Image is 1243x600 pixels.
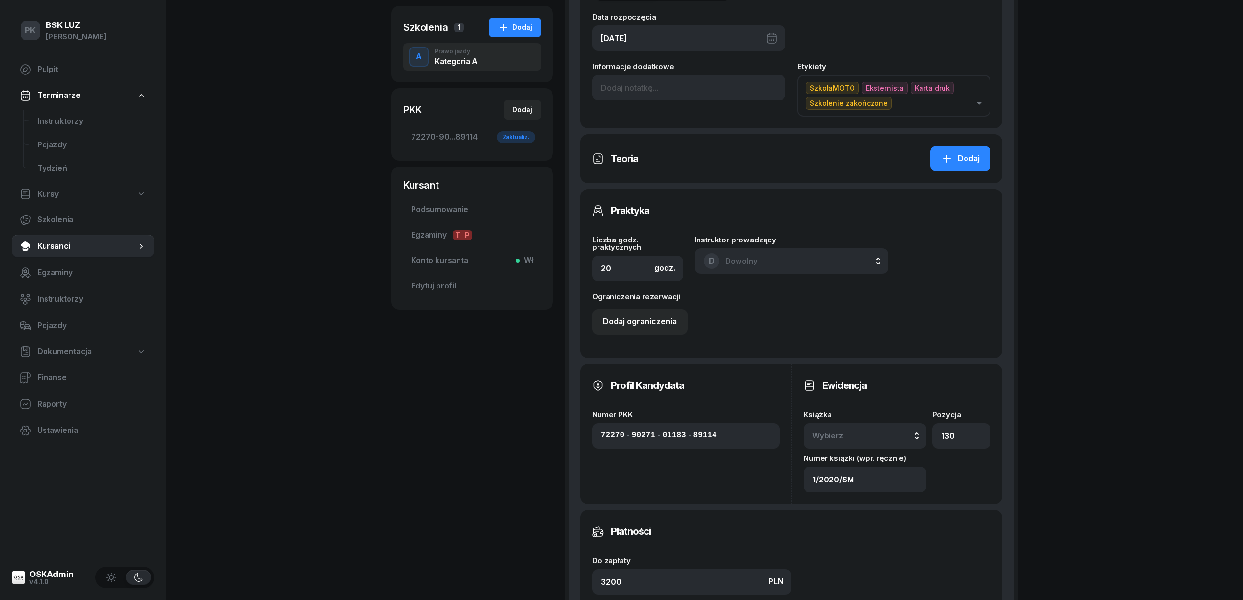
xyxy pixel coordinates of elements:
span: Szkolenie zakończone [806,97,892,109]
button: Wybierz [804,423,926,449]
span: - [688,430,691,442]
a: Pulpit [12,58,154,81]
a: Instruktorzy [12,288,154,311]
span: Egzaminy [411,229,533,241]
a: Tydzień [29,157,154,180]
h3: Płatności [611,524,651,539]
span: Instruktorzy [37,115,146,128]
span: Edytuj profil [411,280,533,292]
div: PKK [403,103,422,117]
div: [PERSON_NAME] [46,30,106,43]
div: OSKAdmin [29,570,74,578]
input: 0 [592,256,683,281]
div: Dodaj [512,104,532,116]
input: 00000 [601,430,624,442]
span: Egzaminy [37,266,146,279]
button: Dodaj [504,100,541,120]
a: Szkolenia [12,208,154,232]
span: Pojazdy [37,139,146,151]
div: v4.1.0 [29,578,74,585]
button: Dodaj [489,18,541,37]
div: A [412,48,426,65]
a: Egzaminy [12,261,154,285]
button: A [409,47,429,67]
span: D [709,257,714,265]
span: 1 [454,23,464,32]
div: Dodaj [941,152,980,165]
span: Szkolenia [37,214,146,226]
div: Zaktualiz. [497,131,535,143]
span: Podsumowanie [411,203,533,216]
input: Dodaj notatkę... [592,75,785,100]
a: EgzaminyTP [403,223,541,247]
a: 72270-90...89114Zaktualiz. [403,125,541,149]
div: Kategoria A [435,57,478,65]
span: Finanse [37,371,146,384]
a: Pojazdy [12,314,154,337]
h3: Praktyka [611,203,649,218]
input: 00000 [693,430,717,442]
span: Pulpit [37,63,146,76]
span: Kursy [37,188,59,201]
input: 00000 [663,430,686,442]
h3: Ewidencja [822,378,867,393]
a: Podsumowanie [403,198,541,221]
span: T [453,230,462,240]
span: Raporty [37,398,146,410]
h3: Profil Kandydata [611,378,684,393]
a: Kursanci [12,235,154,258]
div: Kursant [403,178,541,192]
a: Konto kursantaWł [403,249,541,272]
span: SzkołaMOTO [806,82,859,94]
div: Szkolenia [403,21,448,34]
span: Wybierz [812,430,870,442]
input: 00000 [632,430,655,442]
div: Dodaj [498,22,532,33]
span: PK [25,26,36,35]
span: Karta druk [911,82,954,94]
span: Kursanci [37,240,137,253]
span: Eksternista [862,82,908,94]
span: Dokumentacja [37,345,92,358]
span: P [462,230,472,240]
span: Pojazdy [37,319,146,332]
a: Ustawienia [12,419,154,442]
img: logo-xs@2x.png [12,571,25,584]
a: Pojazdy [29,133,154,157]
a: Terminarze [12,84,154,107]
button: DDowolny [695,248,888,274]
a: Instruktorzy [29,110,154,133]
button: SzkołaMOTOEksternistaKarta drukSzkolenie zakończone [797,75,990,116]
span: Instruktorzy [37,293,146,306]
span: Terminarze [37,89,80,102]
button: Dodaj [930,146,990,171]
input: 0 [592,569,791,595]
span: Konto kursanta [411,254,533,267]
a: Kursy [12,183,154,206]
div: Prawo jazdy [435,48,478,54]
a: Finanse [12,366,154,389]
a: Raporty [12,392,154,416]
button: APrawo jazdyKategoria A [403,43,541,71]
span: - [626,430,630,442]
span: Tydzień [37,162,146,175]
a: Edytuj profil [403,274,541,298]
span: Dowolny [725,256,758,265]
span: Ustawienia [37,424,146,437]
button: Dodaj ograniczenia [592,309,688,335]
span: - [657,430,661,442]
span: 72270-90...89114 [411,131,533,144]
span: Wł [520,254,533,267]
div: BSK LUZ [46,21,106,29]
a: Dokumentacja [12,340,154,363]
div: Dodaj ograniczenia [603,315,677,328]
h3: Teoria [611,151,638,167]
